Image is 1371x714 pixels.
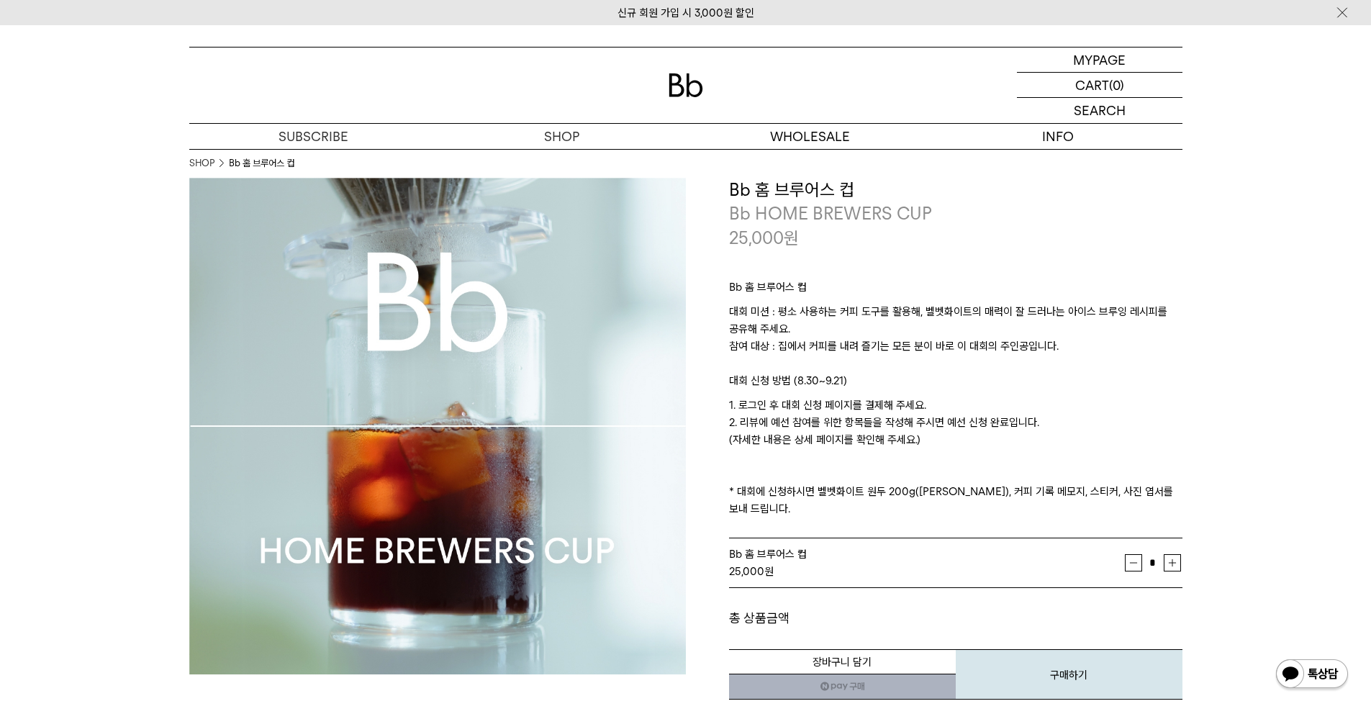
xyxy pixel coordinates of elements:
[729,202,1182,226] p: Bb HOME BREWERS CUP
[617,6,754,19] a: 신규 회원 가입 시 3,000원 할인
[729,548,807,561] span: Bb 홈 브루어스 컵
[729,649,956,674] button: 장바구니 담기
[189,156,214,171] a: SHOP
[1017,48,1182,73] a: MYPAGE
[1164,554,1181,571] button: 증가
[729,279,1182,303] p: Bb 홈 브루어스 컵
[669,73,703,97] img: 로고
[189,124,438,149] a: SUBSCRIBE
[229,156,294,171] li: Bb 홈 브루어스 컵
[1074,98,1126,123] p: SEARCH
[956,649,1182,700] button: 구매하기
[729,565,764,578] strong: 25,000
[729,610,956,627] dt: 총 상품금액
[729,226,799,250] p: 25,000
[189,178,686,674] img: Bb 홈 브루어스 컵
[1125,554,1142,571] button: 감소
[1075,73,1109,97] p: CART
[1017,73,1182,98] a: CART (0)
[729,178,1182,202] h3: Bb 홈 브루어스 컵
[438,124,686,149] a: SHOP
[1275,658,1349,692] img: 카카오톡 채널 1:1 채팅 버튼
[729,563,1125,580] div: 원
[1073,48,1126,72] p: MYPAGE
[686,124,934,149] p: WHOLESALE
[729,303,1182,372] p: 대회 미션 : 평소 사용하는 커피 도구를 활용해, 벨벳화이트의 매력이 잘 드러나는 아이스 브루잉 레시피를 공유해 주세요. 참여 대상 : 집에서 커피를 내려 즐기는 모든 분이 ...
[934,124,1182,149] p: INFO
[1109,73,1124,97] p: (0)
[729,397,1182,518] p: 1. 로그인 후 대회 신청 페이지를 결제해 주세요. 2. 리뷰에 예선 참여를 위한 항목들을 작성해 주시면 예선 신청 완료입니다. (자세한 내용은 상세 페이지를 확인해 주세요....
[729,372,1182,397] p: 대회 신청 방법 (8.30~9.21)
[784,227,799,248] span: 원
[729,674,956,700] a: 새창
